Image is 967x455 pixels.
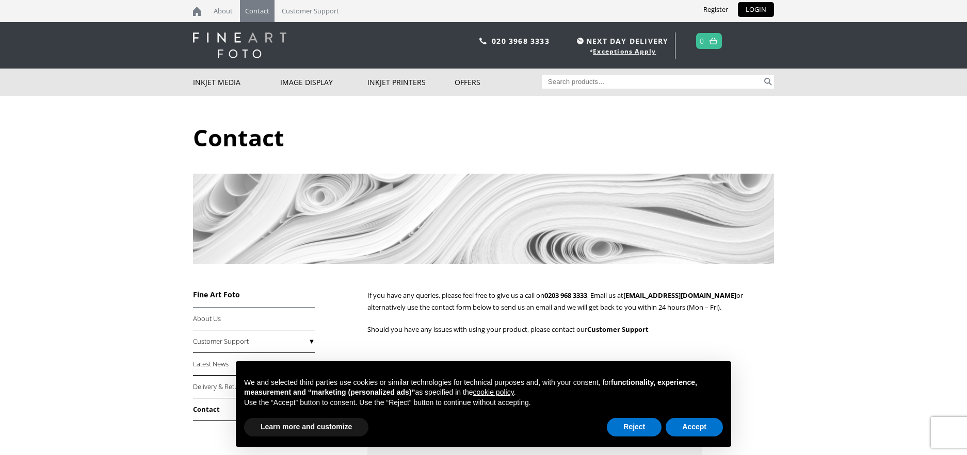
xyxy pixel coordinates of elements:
[367,324,774,335] p: Should you have any issues with using your product, please contact our
[623,291,736,300] a: [EMAIL_ADDRESS][DOMAIN_NAME]
[473,388,514,396] a: cookie policy
[280,69,367,96] a: Image Display
[696,2,736,17] a: Register
[492,36,550,46] a: 020 3968 3333
[577,38,584,44] img: time.svg
[228,353,739,455] div: Notice
[542,75,763,89] input: Search products…
[593,47,656,56] a: Exceptions Apply
[193,32,286,58] img: logo-white.svg
[666,418,723,436] button: Accept
[244,398,723,408] p: Use the “Accept” button to consent. Use the “Reject” button to continue without accepting.
[244,378,697,397] strong: functionality, experience, measurement and “marketing (personalized ads)”
[193,330,315,353] a: Customer Support
[193,376,315,398] a: Delivery & Returns
[710,38,717,44] img: basket.svg
[587,325,649,334] strong: Customer Support
[574,35,668,47] span: NEXT DAY DELIVERY
[244,378,723,398] p: We and selected third parties use cookies or similar technologies for technical purposes and, wit...
[367,69,455,96] a: Inkjet Printers
[700,33,704,48] a: 0
[738,2,774,17] a: LOGIN
[244,418,368,436] button: Learn more and customize
[367,290,774,313] p: If you have any queries, please feel free to give us a call on , Email us at or alternatively use...
[193,398,315,421] a: Contact
[455,69,542,96] a: Offers
[193,69,280,96] a: Inkjet Media
[193,353,315,376] a: Latest News
[479,38,487,44] img: phone.svg
[193,308,315,330] a: About Us
[193,122,774,153] h1: Contact
[607,418,662,436] button: Reject
[193,290,315,299] h3: Fine Art Foto
[762,75,774,89] button: Search
[544,291,587,300] a: 0203 968 3333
